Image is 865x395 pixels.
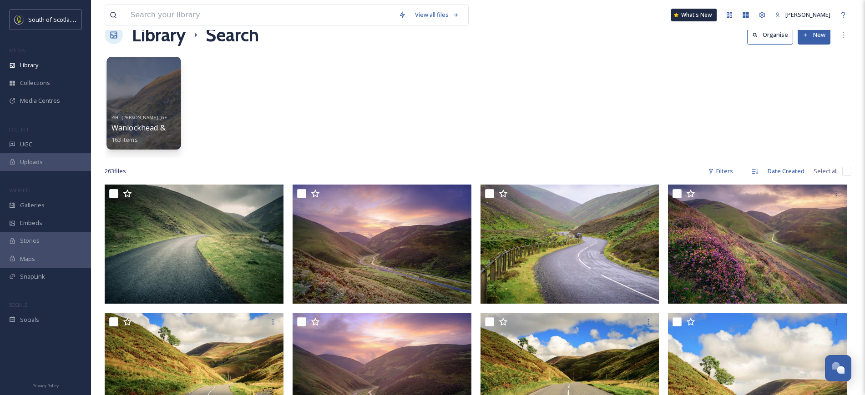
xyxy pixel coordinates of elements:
button: New [798,25,830,44]
span: Uploads [20,158,43,166]
span: 263 file s [105,167,126,175]
span: South of Scotland Destination Alliance [28,15,132,24]
h1: Search [206,21,259,49]
span: COLLECT [9,126,29,133]
span: UGC [20,140,32,149]
img: Mennock (1).jpg [481,185,659,304]
span: Embeds [20,219,42,227]
img: images.jpeg [15,15,24,24]
a: What's New [671,9,717,21]
span: [PERSON_NAME] [785,10,830,19]
div: Date Created [763,162,809,180]
span: Collections [20,79,50,87]
a: SSH - [PERSON_NAME] [GEOGRAPHIC_DATA]Wanlockhead & [PERSON_NAME]163 items [111,112,227,143]
span: Maps [20,255,35,263]
img: Mennock (11).jpg [293,185,471,304]
input: Search your library [126,5,394,25]
span: SOCIALS [9,301,27,308]
span: Socials [20,315,39,324]
a: [PERSON_NAME] [770,6,835,24]
span: SSH - [PERSON_NAME] [GEOGRAPHIC_DATA] [111,114,205,120]
span: Wanlockhead & [PERSON_NAME] [111,123,227,133]
span: 163 items [111,135,138,143]
span: Galleries [20,201,45,210]
span: SnapLink [20,272,45,281]
span: WIDGETS [9,187,30,194]
a: Privacy Policy [32,380,59,390]
div: Filters [703,162,738,180]
span: Select all [814,167,838,175]
span: Privacy Policy [32,383,59,389]
img: Mennock (10).jpg [105,185,283,304]
span: MEDIA [9,47,25,54]
a: Library [132,21,186,49]
button: Organise [747,25,793,44]
img: Mennock (13).jpg [668,185,847,304]
a: View all files [410,6,464,24]
span: Stories [20,236,40,245]
span: Media Centres [20,96,60,105]
span: Library [20,61,38,70]
button: Open Chat [825,355,851,381]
